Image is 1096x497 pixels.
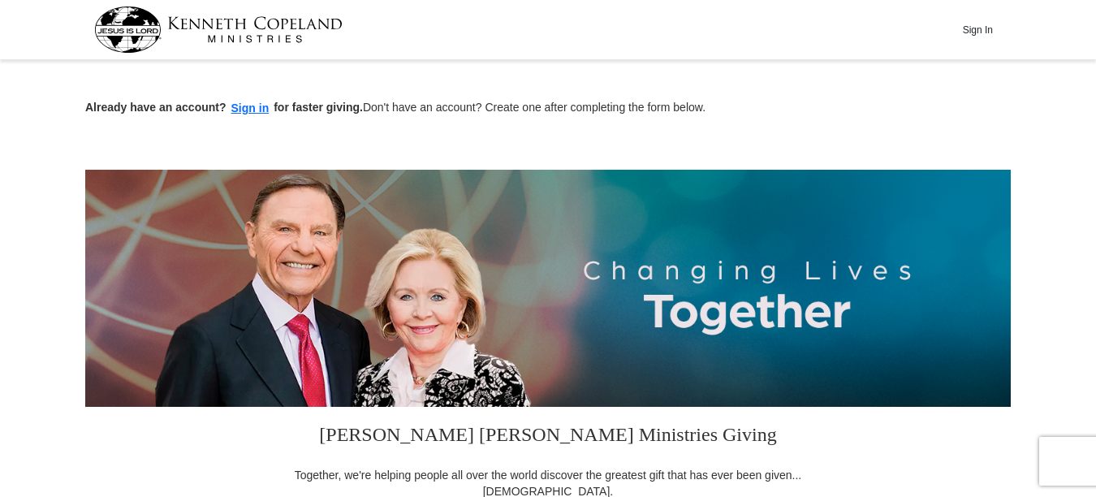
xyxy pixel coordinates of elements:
p: Don't have an account? Create one after completing the form below. [85,99,1011,118]
button: Sign in [227,99,274,118]
button: Sign In [953,17,1002,42]
h3: [PERSON_NAME] [PERSON_NAME] Ministries Giving [284,407,812,467]
img: kcm-header-logo.svg [94,6,343,53]
strong: Already have an account? for faster giving. [85,101,363,114]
